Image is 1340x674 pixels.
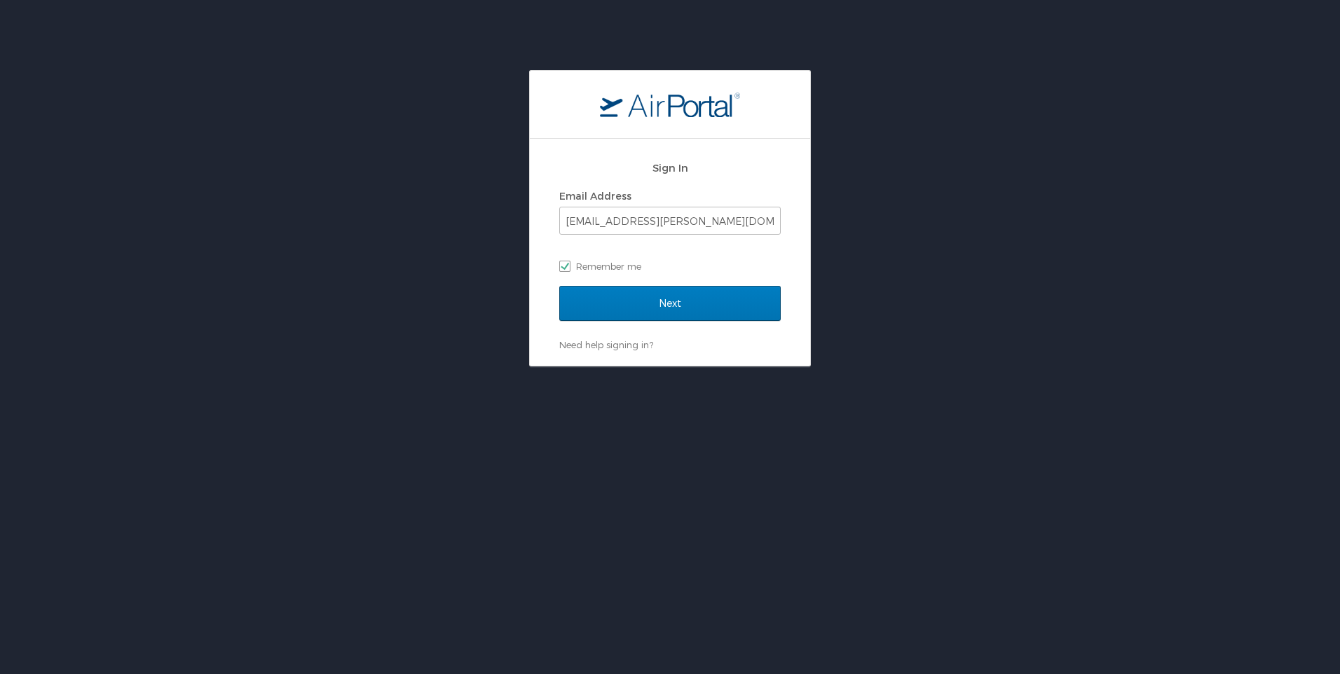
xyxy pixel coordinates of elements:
label: Remember me [559,256,781,277]
input: Next [559,286,781,321]
img: logo [600,92,740,117]
h2: Sign In [559,160,781,176]
a: Need help signing in? [559,339,653,350]
label: Email Address [559,190,631,202]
